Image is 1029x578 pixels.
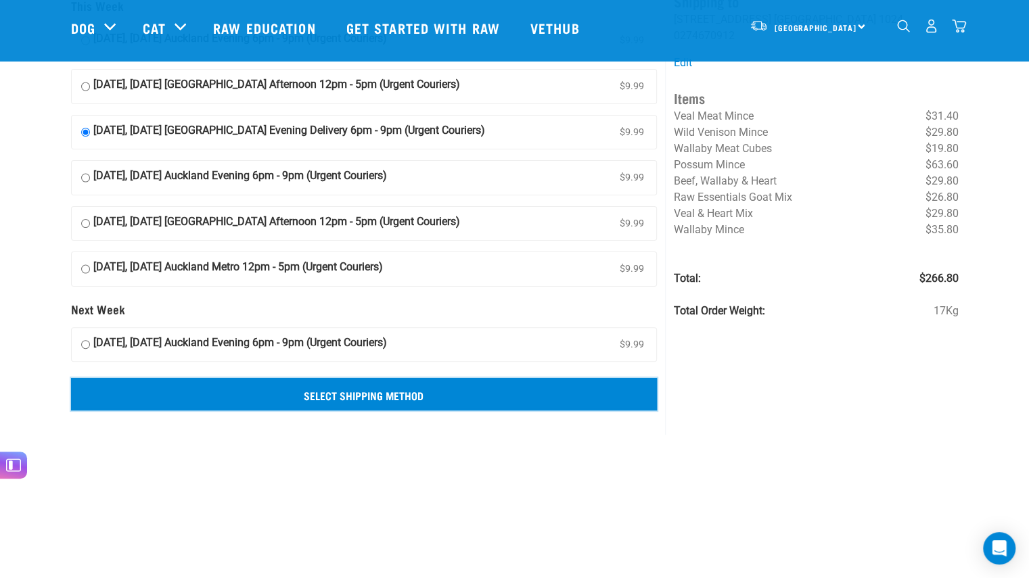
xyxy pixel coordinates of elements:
span: $9.99 [617,214,647,234]
span: Wallaby Meat Cubes [674,142,772,155]
a: Edit [674,56,692,69]
span: $9.99 [617,76,647,97]
span: [GEOGRAPHIC_DATA] [775,25,856,30]
h4: Items [674,87,958,108]
input: [DATE], [DATE] [GEOGRAPHIC_DATA] Evening Delivery 6pm - 9pm (Urgent Couriers) $9.99 [81,122,90,143]
img: user.png [924,19,938,33]
strong: [DATE], [DATE] Auckland Evening 6pm - 9pm (Urgent Couriers) [93,335,387,355]
input: Select Shipping Method [71,378,658,410]
span: $9.99 [617,122,647,143]
span: $35.80 [925,222,958,238]
span: $9.99 [617,335,647,355]
input: [DATE], [DATE] Auckland Evening 6pm - 9pm (Urgent Couriers) $9.99 [81,335,90,355]
img: van-moving.png [750,20,768,32]
span: Possum Mince [674,158,745,171]
span: 17Kg [933,303,958,319]
a: Cat [143,18,166,38]
strong: [DATE], [DATE] [GEOGRAPHIC_DATA] Evening Delivery 6pm - 9pm (Urgent Couriers) [93,122,485,143]
strong: [DATE], [DATE] Auckland Metro 12pm - 5pm (Urgent Couriers) [93,259,383,279]
h5: Next Week [71,303,658,316]
span: Wallaby Mince [674,223,744,236]
span: $29.80 [925,124,958,141]
a: Get started with Raw [333,1,517,55]
span: Raw Essentials Goat Mix [674,191,792,203]
span: Wild Venison Mince [674,126,768,139]
span: Beef, Wallaby & Heart [674,174,777,187]
span: $29.80 [925,206,958,222]
img: home-icon@2x.png [952,19,966,33]
a: Raw Education [200,1,332,55]
a: Vethub [517,1,597,55]
span: $63.60 [925,157,958,173]
span: $26.80 [925,189,958,206]
a: Dog [71,18,95,38]
input: [DATE], [DATE] Auckland Evening 6pm - 9pm (Urgent Couriers) $9.99 [81,168,90,188]
span: $19.80 [925,141,958,157]
span: $9.99 [617,259,647,279]
span: Veal Meat Mince [674,110,754,122]
strong: Total Order Weight: [674,304,765,317]
div: Open Intercom Messenger [983,532,1015,564]
span: Veal & Heart Mix [674,207,753,220]
input: [DATE], [DATE] [GEOGRAPHIC_DATA] Afternoon 12pm - 5pm (Urgent Couriers) $9.99 [81,214,90,234]
span: $31.40 [925,108,958,124]
input: [DATE], [DATE] [GEOGRAPHIC_DATA] Afternoon 12pm - 5pm (Urgent Couriers) $9.99 [81,76,90,97]
img: home-icon-1@2x.png [897,20,910,32]
span: $266.80 [919,270,958,287]
strong: Total: [674,272,701,285]
strong: [DATE], [DATE] [GEOGRAPHIC_DATA] Afternoon 12pm - 5pm (Urgent Couriers) [93,76,460,97]
strong: [DATE], [DATE] [GEOGRAPHIC_DATA] Afternoon 12pm - 5pm (Urgent Couriers) [93,214,460,234]
strong: [DATE], [DATE] Auckland Evening 6pm - 9pm (Urgent Couriers) [93,168,387,188]
input: [DATE], [DATE] Auckland Metro 12pm - 5pm (Urgent Couriers) $9.99 [81,259,90,279]
span: $9.99 [617,168,647,188]
span: $29.80 [925,173,958,189]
